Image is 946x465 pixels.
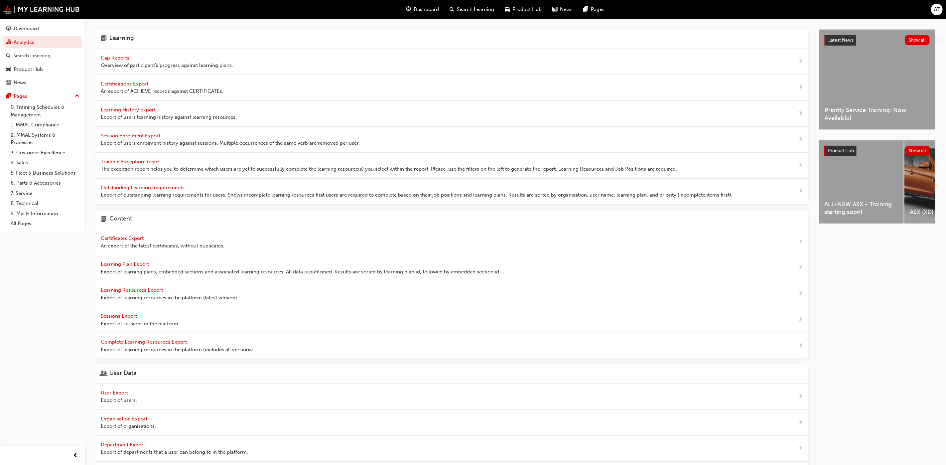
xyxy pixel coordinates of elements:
div: Product Hub [14,66,43,73]
span: Export of organisations. [101,422,156,430]
a: Outstanding Learning Requirements Export of outstanding learning requirements for users. Shows in... [95,179,808,205]
a: news-iconNews [547,3,578,16]
a: 1. MMAL Compliance [8,120,82,130]
span: search-icon [450,5,455,14]
a: Session Enrolment Export Export of users enrolment history against sessions. Multiple occurrences... [95,127,808,153]
span: next-icon [798,135,803,144]
span: Export of departments that a user can belong to in the platform. [101,448,248,456]
a: Product HubShow all [824,146,930,156]
a: All Pages [8,219,82,229]
span: Complete Learning Resources Export [101,339,188,345]
span: next-icon [798,342,803,350]
span: next-icon [798,58,803,66]
span: next-icon [798,444,803,453]
a: Gap Reports Overview of participant's progress against learning plans.next-icon [95,49,808,75]
button: Show all [905,35,930,45]
span: Product Hub [513,6,542,13]
span: Organisation Export [101,416,149,422]
span: Dashboard [414,6,439,13]
a: Complete Learning Resources Export Export of learning resources in the platform (includes all ver... [95,333,808,359]
span: up-icon [75,92,79,100]
a: car-iconProduct Hub [500,3,547,16]
a: 8. Technical [8,198,82,209]
button: Pages [3,90,82,102]
span: news-icon [6,80,11,86]
a: ALL-NEW ASX - Training starting soon! [819,140,904,224]
span: user-icon [101,370,107,378]
a: 2. MMAL Systems & Processes [8,130,82,148]
a: Learning Plan Export Export of learning plans, embedded sections and associated learning resource... [95,255,808,281]
span: Export of sessions in the platform. [101,320,180,328]
span: Pages [591,6,605,13]
h4: Content [109,215,132,224]
span: Overview of participant's progress against learning plans. [101,62,233,69]
span: Search Learning [457,6,494,13]
span: chart-icon [6,40,11,46]
a: User Export Export of users.next-icon [95,384,808,410]
span: User Export [101,390,129,396]
span: An export of ACHIEVE records against CERTIFICATEs. [101,87,223,95]
a: Certifications Export An export of ACHIEVE records against CERTIFICATEs.next-icon [95,75,808,101]
span: prev-icon [73,452,78,460]
a: 4. Sales [8,158,82,168]
a: 7. Service [8,188,82,199]
a: 6. Parts & Accessories [8,178,82,188]
a: Latest NewsShow all [825,35,930,46]
a: Dashboard [3,23,82,35]
span: learning-icon [101,35,107,43]
span: news-icon [553,5,558,14]
a: Sessions Export Export of sessions in the platform.next-icon [95,307,808,333]
span: Certifications Export [101,81,150,87]
span: guage-icon [6,26,11,32]
span: search-icon [6,53,11,59]
a: Product Hub [3,63,82,76]
span: car-icon [6,67,11,73]
span: next-icon [798,290,803,298]
span: pages-icon [584,5,589,14]
span: next-icon [798,83,803,92]
span: Outstanding Learning Requirements [101,185,186,191]
span: Session Enrolment Export [101,133,162,139]
span: Export of users enrolment history against sessions. Multiple occurrences of the same verb are rem... [101,139,360,147]
span: next-icon [798,238,803,246]
span: Learning Plan Export [101,261,150,267]
a: search-iconSearch Learning [445,3,500,16]
span: Learning History Export [101,107,157,113]
div: Dashboard [14,25,39,33]
span: Priority Service Training: Now Available! [825,106,930,121]
button: AT [931,4,943,15]
span: next-icon [798,161,803,170]
img: mmal [3,5,80,14]
a: Certificates Export An export of the latest certificates, without duplicates.next-icon [95,229,808,255]
a: Search Learning [3,50,82,62]
a: 3. Customer Excellence [8,148,82,158]
a: 9. MyLH Information [8,209,82,219]
a: 5. Fleet & Business Solutions [8,168,82,178]
span: Product Hub [828,148,854,154]
span: next-icon [798,418,803,427]
span: page-icon [101,215,107,224]
span: The exception report helps you to determine which users are yet to successfully complete the lear... [101,165,677,173]
a: News [3,77,82,89]
span: AT [934,6,940,13]
a: pages-iconPages [578,3,610,16]
span: Export of learning resources in the platform (includes all versions). [101,346,254,354]
a: Organisation Export Export of organisations.next-icon [95,410,808,436]
h4: User Data [109,370,137,378]
a: guage-iconDashboard [401,3,445,16]
span: ALL-NEW ASX - Training starting soon! [824,201,898,216]
span: Gap Reports [101,55,131,61]
a: Learning Resources Export Export of learning resources in the platform (latest version).next-icon [95,281,808,307]
a: Latest NewsShow allPriority Service Training: Now Available! [819,29,935,130]
div: News [14,79,26,86]
a: Analytics [3,36,82,49]
span: pages-icon [6,93,11,99]
span: An export of the latest certificates, without duplicates. [101,242,224,250]
a: Department Export Export of departments that a user can belong to in the platform.next-icon [95,436,808,462]
a: Training Exception Report The exception report helps you to determine which users are yet to succ... [95,153,808,179]
a: Learning History Export Export of users learning history against learning resources.next-icon [95,101,808,127]
span: Department Export [101,442,146,448]
a: 0. Training Schedules & Management [8,102,82,120]
span: next-icon [798,187,803,196]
